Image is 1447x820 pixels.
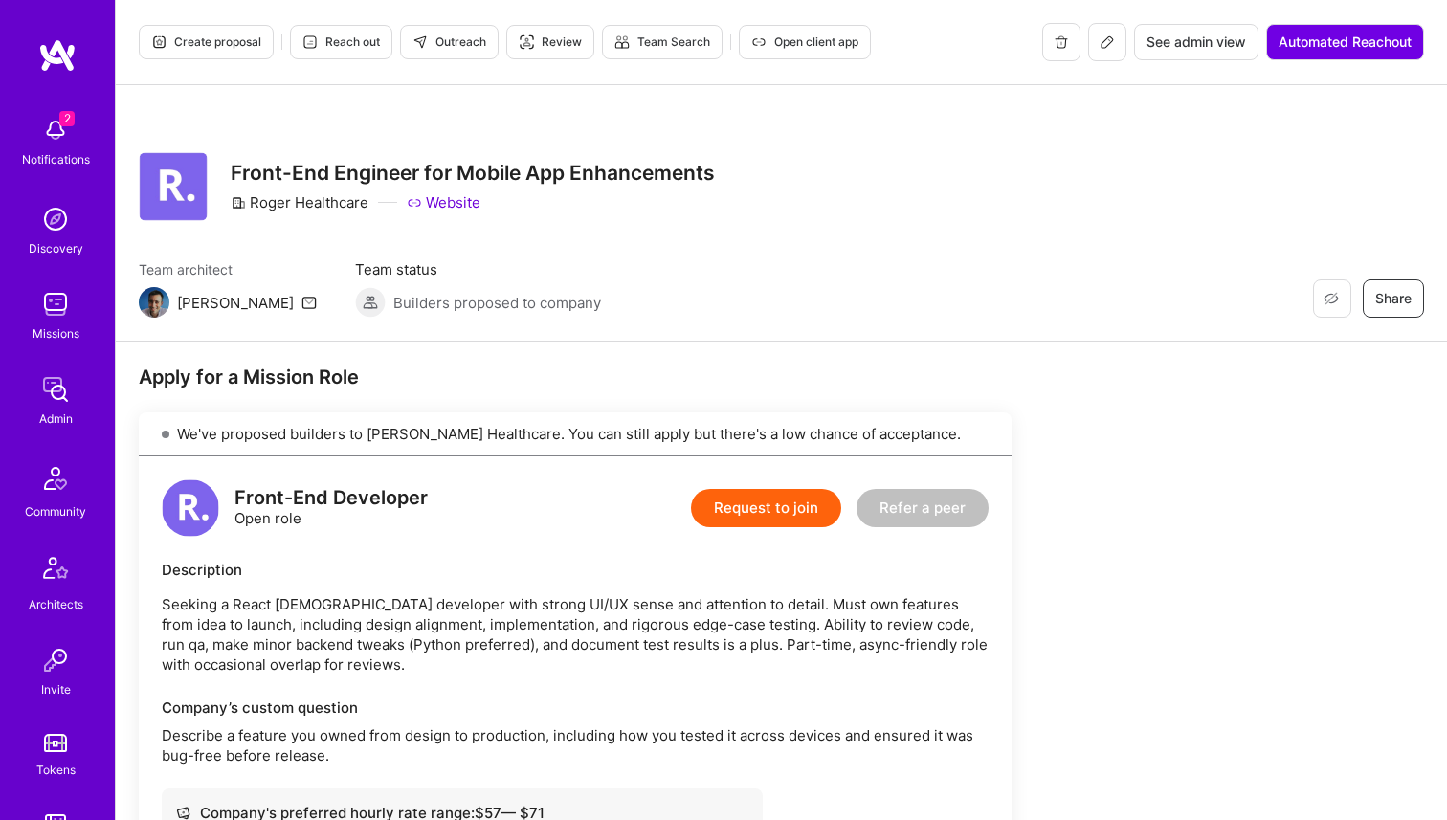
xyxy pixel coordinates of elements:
span: Create proposal [151,33,261,51]
div: Front-End Developer [234,488,428,508]
span: Automated Reachout [1279,33,1412,52]
img: logo [162,479,219,537]
div: Company’s custom question [162,698,989,718]
i: icon Targeter [519,34,534,50]
i: icon CompanyGray [231,195,246,211]
img: Company Logo [139,152,208,221]
span: Team Search [614,33,710,51]
div: Missions [33,323,79,344]
p: Describe a feature you owned from design to production, including how you tested it across device... [162,725,989,765]
img: admin teamwork [36,370,75,409]
a: Website [407,192,480,212]
img: tokens [44,734,67,752]
div: [PERSON_NAME] [177,293,294,313]
button: Share [1363,279,1424,318]
img: teamwork [36,285,75,323]
img: discovery [36,200,75,238]
button: Request to join [691,489,841,527]
div: Tokens [36,760,76,780]
img: Invite [36,641,75,679]
span: Builders proposed to company [393,293,601,313]
img: bell [36,111,75,149]
div: Discovery [29,238,83,258]
i: icon EyeClosed [1324,291,1339,306]
span: Outreach [412,33,486,51]
div: Architects [29,594,83,614]
button: See admin view [1134,24,1258,60]
span: Share [1375,289,1412,308]
button: Reach out [290,25,392,59]
i: icon Proposal [151,34,167,50]
i: icon Mail [301,295,317,310]
span: 2 [59,111,75,126]
div: Community [25,501,86,521]
button: Open client app [739,25,871,59]
button: Refer a peer [857,489,989,527]
span: Open client app [751,33,858,51]
div: Admin [39,409,73,429]
div: Roger Healthcare [231,192,368,212]
span: Team architect [139,259,317,279]
button: Create proposal [139,25,274,59]
span: See admin view [1146,33,1246,52]
img: Architects [33,548,78,594]
div: Description [162,560,989,580]
div: Apply for a Mission Role [139,365,1012,389]
img: logo [38,38,77,73]
span: Review [519,33,582,51]
img: Community [33,455,78,501]
span: Reach out [302,33,380,51]
button: Outreach [400,25,499,59]
div: We've proposed builders to [PERSON_NAME] Healthcare. You can still apply but there's a low chance... [139,412,1012,456]
img: Team Architect [139,287,169,318]
span: Team status [355,259,601,279]
button: Automated Reachout [1266,24,1424,60]
img: Builders proposed to company [355,287,386,318]
div: Invite [41,679,71,699]
button: Team Search [602,25,723,59]
i: icon Cash [176,806,190,820]
div: Notifications [22,149,90,169]
p: Seeking a React [DEMOGRAPHIC_DATA] developer with strong UI/UX sense and attention to detail. Mus... [162,594,989,675]
h3: Front-End Engineer for Mobile App Enhancements [231,161,715,185]
div: Open role [234,488,428,528]
button: Review [506,25,594,59]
